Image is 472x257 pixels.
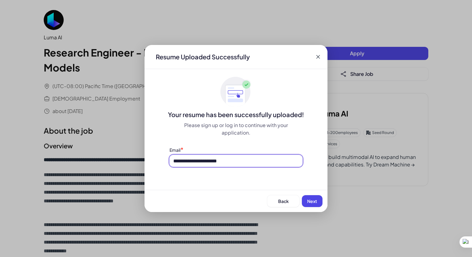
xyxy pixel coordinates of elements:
span: Back [278,198,289,204]
span: Next [307,198,317,204]
div: Your resume has been successfully uploaded! [145,110,327,119]
img: ApplyedMaskGroup3.svg [220,77,252,108]
button: Next [302,195,322,207]
div: Resume Uploaded Successfully [151,52,255,61]
div: Please sign up or log in to continue with your application. [170,121,302,136]
button: Back [267,195,299,207]
label: Email [170,147,180,153]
